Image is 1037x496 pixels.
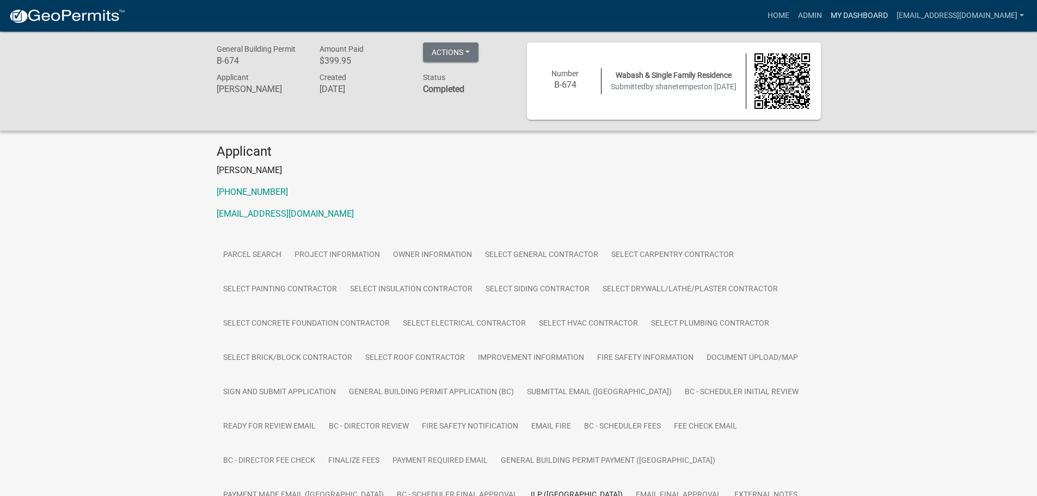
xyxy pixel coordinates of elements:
[322,444,386,479] a: Finalize Fees
[320,56,407,66] h6: $399.95
[494,444,722,479] a: General Building Permit Payment ([GEOGRAPHIC_DATA])
[386,444,494,479] a: Payment Required Email
[217,307,396,341] a: Select Concrete Foundation contractor
[645,307,776,341] a: Select Plumbing contractor
[320,45,364,53] span: Amount Paid
[217,238,288,273] a: Parcel search
[471,341,591,376] a: Improvement Information
[678,375,805,410] a: BC - Scheduler Initial Review
[217,409,322,444] a: Ready for Review Email
[591,341,700,376] a: Fire Safety Information
[217,164,821,177] p: [PERSON_NAME]
[826,5,892,26] a: My Dashboard
[479,272,596,307] a: Select Siding contractor
[322,409,415,444] a: BC - Director Review
[478,238,605,273] a: Select General Contractor
[217,272,343,307] a: Select Painting contractor
[551,69,579,78] span: Number
[415,409,525,444] a: Fire Safety Notification
[396,307,532,341] a: Select Electrical contractor
[423,84,464,94] strong: Completed
[763,5,794,26] a: Home
[217,84,304,94] h6: [PERSON_NAME]
[288,238,386,273] a: Project Information
[667,409,744,444] a: Fee Check Email
[423,73,445,82] span: Status
[520,375,678,410] a: Submittal Email ([GEOGRAPHIC_DATA])
[646,82,704,91] span: by shanetempest
[525,409,578,444] a: Email Fire
[892,5,1028,26] a: [EMAIL_ADDRESS][DOMAIN_NAME]
[217,341,359,376] a: Select Brick/Block Contractor
[700,341,805,376] a: Document Upload/Map
[538,79,593,90] h6: B-674
[605,238,740,273] a: Select Carpentry contractor
[578,409,667,444] a: BC - Scheduler Fees
[611,82,737,91] span: Submitted on [DATE]
[596,272,784,307] a: Select Drywall/Lathe/Plaster contractor
[423,42,478,62] button: Actions
[532,307,645,341] a: Select HVAC Contractor
[320,84,407,94] h6: [DATE]
[217,187,288,197] a: [PHONE_NUMBER]
[754,53,810,109] img: QR code
[217,144,821,160] h4: Applicant
[616,71,732,79] span: Wabash & Single Family Residence
[359,341,471,376] a: Select Roof contractor
[343,272,479,307] a: Select Insulation contractor
[217,73,249,82] span: Applicant
[217,56,304,66] h6: B-674
[794,5,826,26] a: Admin
[342,375,520,410] a: General Building Permit Application (BC)
[217,45,296,53] span: General Building Permit
[320,73,346,82] span: Created
[386,238,478,273] a: Owner Information
[217,444,322,479] a: BC - Director Fee Check
[217,375,342,410] a: Sign and Submit Application
[217,209,354,219] a: [EMAIL_ADDRESS][DOMAIN_NAME]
